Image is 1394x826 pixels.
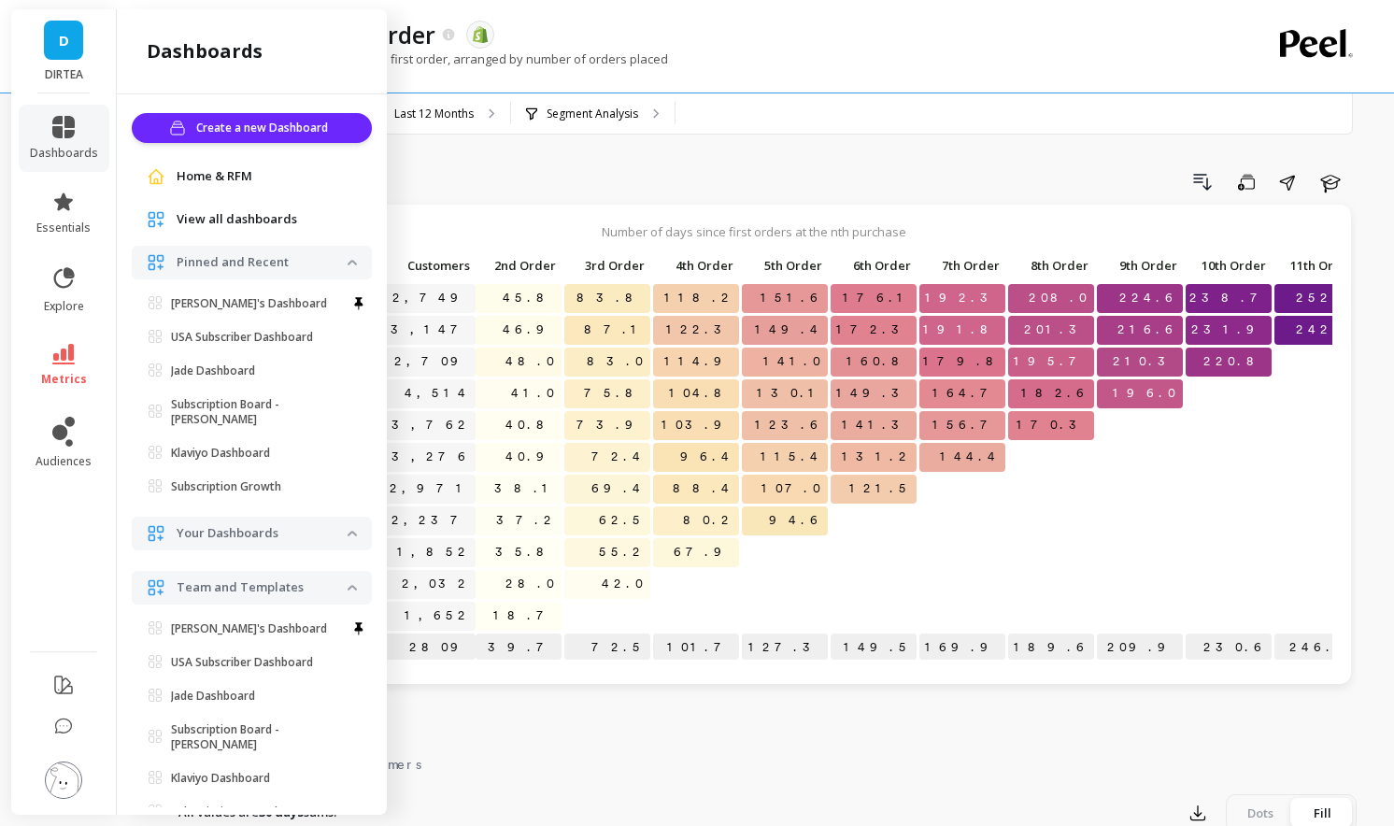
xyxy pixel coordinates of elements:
img: navigation item icon [147,253,165,272]
div: Toggle SortBy [363,252,451,281]
span: 104.8 [665,379,739,407]
p: 4th Order [653,252,739,278]
p: Segment Analysis [547,107,638,121]
span: 38.1 [491,475,562,503]
img: down caret icon [348,260,357,265]
a: 2,709 [391,348,476,376]
span: 94.6 [765,506,828,534]
span: 210.3 [1109,348,1183,376]
span: Home & RFM [177,167,252,186]
p: 8th Order [1008,252,1094,278]
div: Toggle SortBy [475,252,563,281]
nav: Tabs [157,740,1357,783]
p: 127.3 [742,634,828,662]
p: 6th Order [831,252,917,278]
p: DIRTEA [30,67,98,82]
img: down caret icon [348,531,357,536]
span: 220.8 [1200,348,1272,376]
p: Subscription Growth [171,479,281,494]
span: 122.3 [662,316,739,344]
span: 3rd Order [568,258,645,273]
img: navigation item icon [147,210,165,229]
p: 72.5 [564,634,650,662]
p: 101.7 [653,634,739,662]
p: 149.5 [831,634,917,662]
span: explore [44,299,84,314]
a: View all dashboards [177,210,357,229]
p: Subscription Board - [PERSON_NAME] [171,722,348,752]
p: [PERSON_NAME]'s Dashboard [171,621,327,636]
p: 189.6 [1008,634,1094,662]
a: 2,971 [386,475,476,503]
span: 2nd Order [479,258,556,273]
span: 5th Order [746,258,822,273]
span: D [59,30,69,51]
span: 107.0 [758,475,828,503]
span: 10th Order [1189,258,1266,273]
button: Create a new Dashboard [132,113,372,143]
p: 169.9 [919,634,1005,662]
span: 151.6 [757,284,828,312]
p: 9th Order [1097,252,1183,278]
span: 35.8 [491,538,562,566]
span: 252.1 [1292,284,1360,312]
span: 4th Order [657,258,733,273]
p: 7th Order [919,252,1005,278]
p: Your Dashboards [177,524,348,543]
span: 87.1 [580,316,650,344]
span: 96.4 [676,443,739,471]
span: 170.3 [1013,411,1094,439]
span: 46.9 [499,316,562,344]
span: 41.0 [507,379,562,407]
span: 75.8 [580,379,650,407]
h2: dashboards [147,38,263,64]
p: Pinned and Recent [177,253,348,272]
span: 72.4 [588,443,650,471]
p: 2nd Order [476,252,562,278]
p: Number of days since first orders at the nth purchase [176,223,1332,240]
span: 9th Order [1101,258,1177,273]
div: Toggle SortBy [1096,252,1185,281]
p: 39.7 [476,634,562,662]
a: 3,276 [388,443,476,471]
span: 83.8 [573,284,650,312]
span: 176.1 [839,284,917,312]
span: 149.3 [832,379,917,407]
span: 192.3 [921,284,1005,312]
span: 8th Order [1012,258,1088,273]
span: 231.9 [1188,316,1272,344]
span: Create a new Dashboard [196,119,334,137]
span: Customers [367,258,470,273]
a: 3,147 [387,316,476,344]
p: 10th Order [1186,252,1272,278]
img: profile picture [45,762,82,799]
span: 123.6 [751,411,828,439]
span: 164.7 [929,379,1005,407]
p: 209.9 [1097,634,1183,662]
p: USA Subscriber Dashboard [171,330,313,345]
p: 230.6 [1186,634,1272,662]
span: 6th Order [834,258,911,273]
p: 2809 [363,634,476,662]
span: 37.2 [492,506,562,534]
div: Toggle SortBy [830,252,918,281]
span: 208.0 [1025,284,1094,312]
span: 7th Order [923,258,1000,273]
a: 3,762 [388,411,476,439]
a: 1,852 [393,538,476,566]
span: 179.8 [919,348,1011,376]
span: 131.2 [838,443,917,471]
div: Toggle SortBy [652,252,741,281]
div: Toggle SortBy [1007,252,1096,281]
img: api.shopify.svg [472,26,489,43]
div: Toggle SortBy [563,252,652,281]
div: Toggle SortBy [1273,252,1362,281]
p: Klaviyo Dashboard [171,446,270,461]
p: USA Subscriber Dashboard [171,655,313,670]
span: 242.1 [1292,316,1360,344]
span: 69.4 [588,475,650,503]
p: Subscription Growth [171,805,281,819]
span: metrics [41,372,87,387]
span: 18.7 [490,602,562,630]
p: 11th Order [1274,252,1360,278]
